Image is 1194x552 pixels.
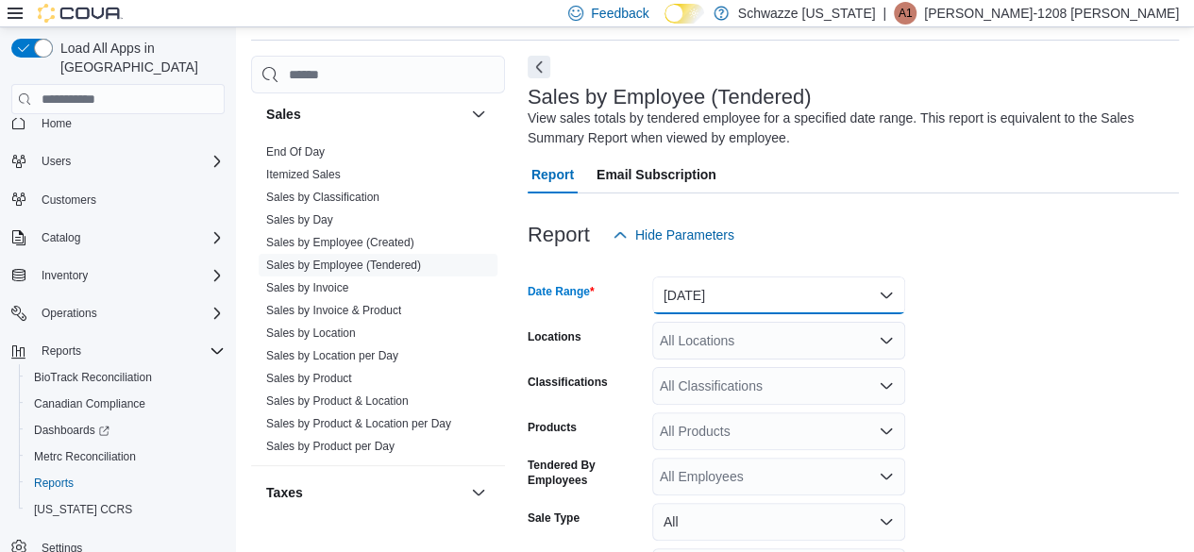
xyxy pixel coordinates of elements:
[38,4,123,23] img: Cova
[34,226,88,249] button: Catalog
[266,235,414,250] span: Sales by Employee (Created)
[266,145,325,159] a: End Of Day
[266,105,301,124] h3: Sales
[266,236,414,249] a: Sales by Employee (Created)
[4,109,232,136] button: Home
[266,417,451,430] a: Sales by Product & Location per Day
[597,156,716,193] span: Email Subscription
[738,2,876,25] p: Schwazze [US_STATE]
[4,262,232,289] button: Inventory
[652,276,905,314] button: [DATE]
[34,370,152,385] span: BioTrack Reconciliation
[4,186,232,213] button: Customers
[34,340,89,362] button: Reports
[19,364,232,391] button: BioTrack Reconciliation
[266,394,409,408] a: Sales by Product & Location
[266,167,341,182] span: Itemized Sales
[528,56,550,78] button: Next
[34,502,132,517] span: [US_STATE] CCRS
[266,303,401,318] span: Sales by Invoice & Product
[42,306,97,321] span: Operations
[528,224,590,246] h3: Report
[879,333,894,348] button: Open list of options
[4,338,232,364] button: Reports
[266,190,379,205] span: Sales by Classification
[26,366,225,389] span: BioTrack Reconciliation
[34,449,136,464] span: Metrc Reconciliation
[528,375,608,390] label: Classifications
[266,280,348,295] span: Sales by Invoice
[42,116,72,131] span: Home
[879,378,894,393] button: Open list of options
[266,326,356,341] span: Sales by Location
[26,472,225,494] span: Reports
[266,416,451,431] span: Sales by Product & Location per Day
[467,481,490,504] button: Taxes
[266,483,463,502] button: Taxes
[266,191,379,204] a: Sales by Classification
[664,24,665,25] span: Dark Mode
[26,366,160,389] a: BioTrack Reconciliation
[528,284,595,299] label: Date Range
[266,259,421,272] a: Sales by Employee (Tendered)
[42,230,80,245] span: Catalog
[266,349,398,362] a: Sales by Location per Day
[34,476,74,491] span: Reports
[26,445,143,468] a: Metrc Reconciliation
[26,445,225,468] span: Metrc Reconciliation
[266,439,395,454] span: Sales by Product per Day
[34,264,225,287] span: Inventory
[528,420,577,435] label: Products
[42,268,88,283] span: Inventory
[26,393,153,415] a: Canadian Compliance
[266,393,409,409] span: Sales by Product & Location
[879,469,894,484] button: Open list of options
[591,4,648,23] span: Feedback
[528,109,1169,148] div: View sales totals by tendered employee for a specified date range. This report is equivalent to t...
[34,302,225,325] span: Operations
[26,393,225,415] span: Canadian Compliance
[635,226,734,244] span: Hide Parameters
[34,340,225,362] span: Reports
[34,189,104,211] a: Customers
[4,148,232,175] button: Users
[266,304,401,317] a: Sales by Invoice & Product
[251,141,505,465] div: Sales
[528,510,580,526] label: Sale Type
[266,213,333,226] a: Sales by Day
[879,424,894,439] button: Open list of options
[53,39,225,76] span: Load All Apps in [GEOGRAPHIC_DATA]
[266,326,356,340] a: Sales by Location
[266,258,421,273] span: Sales by Employee (Tendered)
[26,498,225,521] span: Washington CCRS
[266,371,352,386] span: Sales by Product
[19,443,232,470] button: Metrc Reconciliation
[34,423,109,438] span: Dashboards
[652,503,905,541] button: All
[266,483,303,502] h3: Taxes
[266,440,395,453] a: Sales by Product per Day
[924,2,1179,25] p: [PERSON_NAME]-1208 [PERSON_NAME]
[531,156,574,193] span: Report
[34,188,225,211] span: Customers
[19,417,232,443] a: Dashboards
[34,110,225,134] span: Home
[34,150,78,173] button: Users
[34,302,105,325] button: Operations
[664,4,704,24] input: Dark Mode
[26,472,81,494] a: Reports
[34,396,145,411] span: Canadian Compliance
[42,192,96,208] span: Customers
[528,458,645,488] label: Tendered By Employees
[883,2,886,25] p: |
[266,168,341,181] a: Itemized Sales
[26,419,225,442] span: Dashboards
[4,225,232,251] button: Catalog
[899,2,913,25] span: A1
[266,144,325,159] span: End Of Day
[34,264,95,287] button: Inventory
[4,300,232,326] button: Operations
[34,226,225,249] span: Catalog
[19,496,232,523] button: [US_STATE] CCRS
[528,329,581,344] label: Locations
